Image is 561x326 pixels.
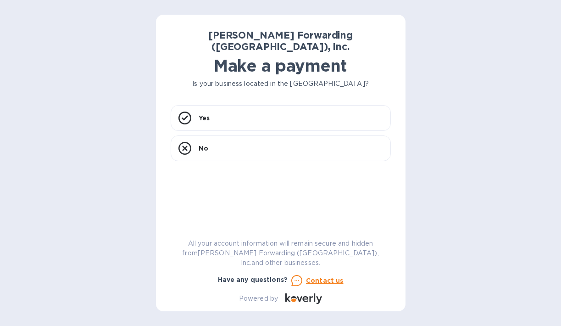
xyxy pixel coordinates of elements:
[171,79,391,89] p: Is your business located in the [GEOGRAPHIC_DATA]?
[218,276,288,283] b: Have any questions?
[171,239,391,268] p: All your account information will remain secure and hidden from [PERSON_NAME] Forwarding ([GEOGRA...
[306,277,344,284] u: Contact us
[199,144,208,153] p: No
[199,113,210,123] p: Yes
[239,294,278,304] p: Powered by
[171,56,391,75] h1: Make a payment
[208,29,353,52] b: [PERSON_NAME] Forwarding ([GEOGRAPHIC_DATA]), Inc.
